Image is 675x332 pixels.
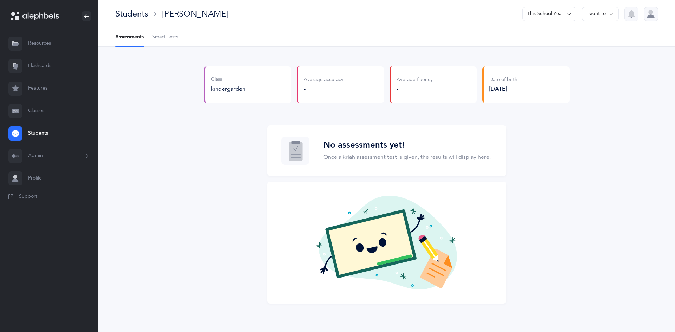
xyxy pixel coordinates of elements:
[115,8,148,20] div: Students
[323,153,491,161] p: Once a kriah assessment test is given, the results will display here.
[582,7,619,21] button: I want to
[304,85,343,93] div: -
[489,77,517,84] div: Date of birth
[211,76,245,83] div: Class
[152,28,178,46] a: Smart Tests
[211,86,245,92] span: kindergarden
[304,77,343,84] div: Average accuracy
[323,140,491,150] h3: No assessments yet!
[152,34,178,41] span: Smart Tests
[19,193,37,200] span: Support
[522,7,576,21] button: This School Year
[489,85,517,93] div: [DATE]
[397,77,433,84] div: Average fluency
[211,85,245,93] button: kindergarden
[397,85,433,93] div: -
[162,8,228,20] div: [PERSON_NAME]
